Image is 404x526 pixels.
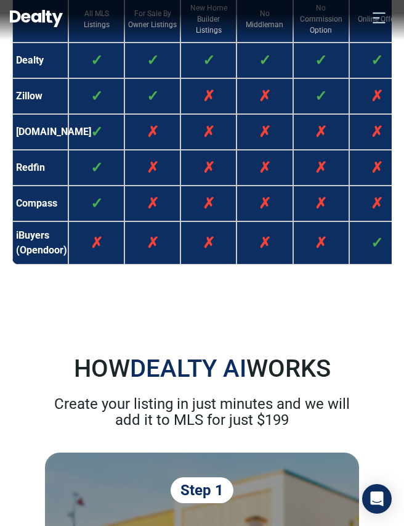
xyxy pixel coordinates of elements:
span: ✓ [91,159,103,176]
span: ✓ [91,195,103,212]
span: ✗ [259,234,271,252]
span: ✗ [203,159,215,176]
span: ✗ [259,123,271,141]
span: ✗ [371,88,383,105]
span: ✗ [203,123,215,141]
span: ✓ [147,88,159,105]
span: ✗ [315,123,327,141]
span: ✓ [91,88,103,105]
button: Toggle navigation [364,7,394,27]
span: ✓ [203,52,215,69]
span: ✓ [371,234,383,252]
p: Create your listing in just minutes and we will add it to MLS for just $199 [45,396,359,428]
span: ✗ [147,234,159,252]
span: ✓ [259,52,271,69]
span: ✗ [315,234,327,252]
span: ✗ [147,159,159,176]
td: iBuyers (Opendoor) [12,221,68,265]
span: ✓ [147,52,159,69]
span: ✓ [91,123,103,141]
span: ✗ [203,195,215,212]
span: ✗ [371,123,383,141]
h3: HOW WORKS [45,351,359,387]
td: Compass [12,186,68,221]
span: ✗ [91,234,103,252]
span: ✗ [203,234,215,252]
span: ✗ [203,88,215,105]
span: ✓ [91,52,103,69]
span: ✗ [315,159,327,176]
td: Redfin [12,150,68,186]
span: ✓ [315,52,327,69]
div: Open Intercom Messenger [362,484,392,514]
td: Dealty [12,43,68,78]
span: ✓ [371,52,383,69]
td: Zillow [12,78,68,114]
span: Step 1 [171,477,233,503]
span: ✗ [259,195,271,212]
span: ✗ [147,195,159,212]
span: ✗ [371,159,383,176]
span: ✗ [147,123,159,141]
td: [DOMAIN_NAME] [12,114,68,150]
img: Dealty - Buy, Sell & Rent Homes [10,10,63,27]
span: DEALTY AI [130,354,246,383]
span: ✓ [315,88,327,105]
span: ✗ [259,159,271,176]
span: ✗ [259,88,271,105]
span: ✗ [371,195,383,212]
span: ✗ [315,195,327,212]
